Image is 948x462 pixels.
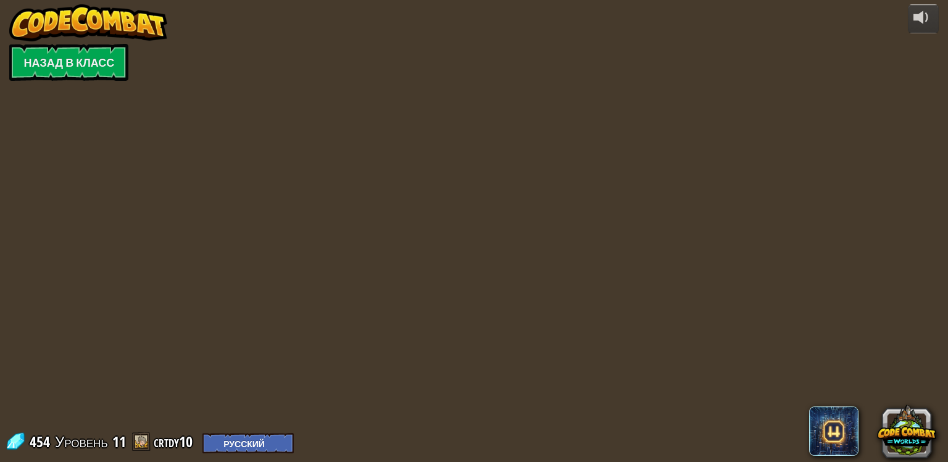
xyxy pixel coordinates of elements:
span: Уровень [55,432,108,452]
a: Назад в класс [9,44,128,81]
span: 11 [112,432,126,451]
a: crtdy10 [154,432,196,451]
button: Регулировать громкость [908,4,939,33]
img: CodeCombat - Learn how to code by playing a game [9,4,167,41]
span: 454 [30,432,54,451]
